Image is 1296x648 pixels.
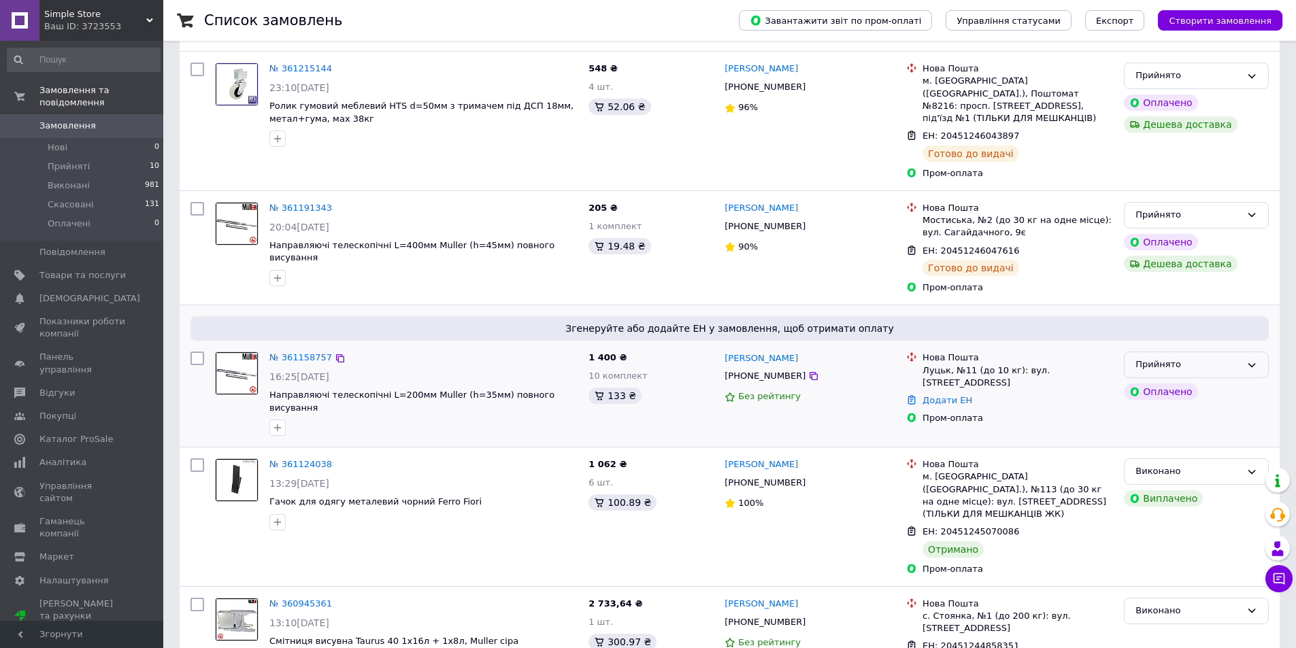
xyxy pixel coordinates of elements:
div: Оплачено [1124,95,1197,111]
h1: Список замовлень [204,12,342,29]
div: [PHONE_NUMBER] [722,474,808,492]
img: Фото товару [216,459,258,501]
span: Маркет [39,551,74,563]
div: Нова Пошта [923,458,1113,471]
div: Готово до видачі [923,146,1019,162]
div: Ваш ID: 3723553 [44,20,163,33]
span: Гаманець компанії [39,515,126,540]
button: Експорт [1085,10,1145,31]
span: Показники роботи компанії [39,316,126,340]
div: Прийнято [1135,69,1241,83]
a: Фото товару [215,458,259,502]
a: Створити замовлення [1144,15,1282,25]
span: Налаштування [39,575,109,587]
span: Прийняті [48,160,90,173]
a: Направляючі телескопічні L=200мм Muller (h=35мм) повного висування [269,390,554,413]
div: Нова Пошта [923,63,1113,75]
div: м. [GEOGRAPHIC_DATA] ([GEOGRAPHIC_DATA].), №113 (до 30 кг на одне місце): вул. [STREET_ADDRESS] (... [923,471,1113,520]
span: Скасовані [48,199,94,211]
div: [PHONE_NUMBER] [722,218,808,235]
span: 13:29[DATE] [269,478,329,489]
span: ЕН: 20451245070086 [923,526,1019,536]
span: 6 шт. [588,477,613,488]
span: Повідомлення [39,246,105,258]
div: Нова Пошта [923,598,1113,610]
a: [PERSON_NAME] [725,458,798,471]
span: 205 ₴ [588,203,618,213]
span: Аналітика [39,456,86,468]
span: 96% [738,102,758,112]
div: Нова Пошта [923,202,1113,214]
span: 1 шт. [588,617,613,627]
div: Оплачено [1124,383,1197,400]
div: Прийнято [1135,208,1241,222]
div: Пром-оплата [923,167,1113,180]
a: [PERSON_NAME] [725,63,798,75]
span: 981 [145,180,159,192]
span: Створити замовлення [1169,16,1272,26]
div: [PHONE_NUMBER] [722,367,808,385]
span: Виконані [48,180,90,192]
a: № 361191343 [269,203,332,213]
span: Направляючі телескопічні L=400мм Muller (h=45мм) повного висування [269,240,554,263]
img: Фото товару [216,598,258,641]
span: Управління статусами [957,16,1061,26]
span: Simple Store [44,8,146,20]
span: Завантажити звіт по пром-оплаті [750,14,921,27]
button: Завантажити звіт по пром-оплаті [739,10,932,31]
div: 19.48 ₴ [588,238,650,254]
div: Виконано [1135,604,1241,618]
img: Фото товару [216,63,258,105]
span: 100% [738,498,763,508]
span: 4 шт. [588,82,613,92]
a: Гачок для одягу металевий чорний Ferro Fiori [269,496,482,507]
span: 1 комплект [588,221,642,231]
a: Фото товару [215,63,259,106]
span: 16:25[DATE] [269,371,329,382]
div: с. Стоянка, №1 (до 200 кг): вул. [STREET_ADDRESS] [923,610,1113,634]
span: Управління сайтом [39,480,126,505]
span: 10 комплект [588,371,648,381]
span: ЕН: 20451246047616 [923,245,1019,256]
span: 1 400 ₴ [588,352,627,362]
a: Фото товару [215,202,259,245]
div: Оплачено [1124,234,1197,250]
span: ЕН: 20451246043897 [923,131,1019,141]
a: [PERSON_NAME] [725,202,798,215]
span: [PERSON_NAME] та рахунки [39,598,126,635]
img: Фото товару [216,203,258,245]
span: 23:10[DATE] [269,82,329,93]
div: Пром-оплата [923,563,1113,575]
a: Ролик гумовий меблевий HTS d=50мм з тримачем під ДСП 18мм, метал+гума, мах 38кг [269,101,574,124]
span: Експорт [1096,16,1134,26]
a: Фото товару [215,352,259,395]
span: 131 [145,199,159,211]
a: № 361158757 [269,352,332,362]
div: м. [GEOGRAPHIC_DATA] ([GEOGRAPHIC_DATA].), Поштомат №8216: просп. [STREET_ADDRESS], під'їзд №1 (Т... [923,75,1113,124]
div: Отримано [923,541,984,558]
span: 10 [150,160,159,173]
div: Мостиська, №2 (до 30 кг на одне місце): вул. Сагайдачного, 9є [923,214,1113,239]
div: Прийнято [1135,358,1241,372]
div: Готово до видачі [923,260,1019,276]
div: Дешева доставка [1124,256,1237,272]
div: [PHONE_NUMBER] [722,78,808,96]
div: Виплачено [1124,490,1203,507]
a: Смітниця висувна Taurus 40 1х16л + 1х8л, Muller сіра [269,636,518,646]
a: [PERSON_NAME] [725,352,798,365]
a: № 361215144 [269,63,332,73]
div: 133 ₴ [588,388,642,404]
a: № 361124038 [269,459,332,469]
span: Замовлення [39,120,96,132]
div: Луцьк, №11 (до 10 кг): вул. [STREET_ADDRESS] [923,364,1113,389]
a: Додати ЕН [923,395,972,405]
input: Пошук [7,48,161,72]
span: [DEMOGRAPHIC_DATA] [39,292,140,305]
span: Замовлення та повідомлення [39,84,163,109]
span: 0 [154,218,159,230]
span: 0 [154,141,159,154]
